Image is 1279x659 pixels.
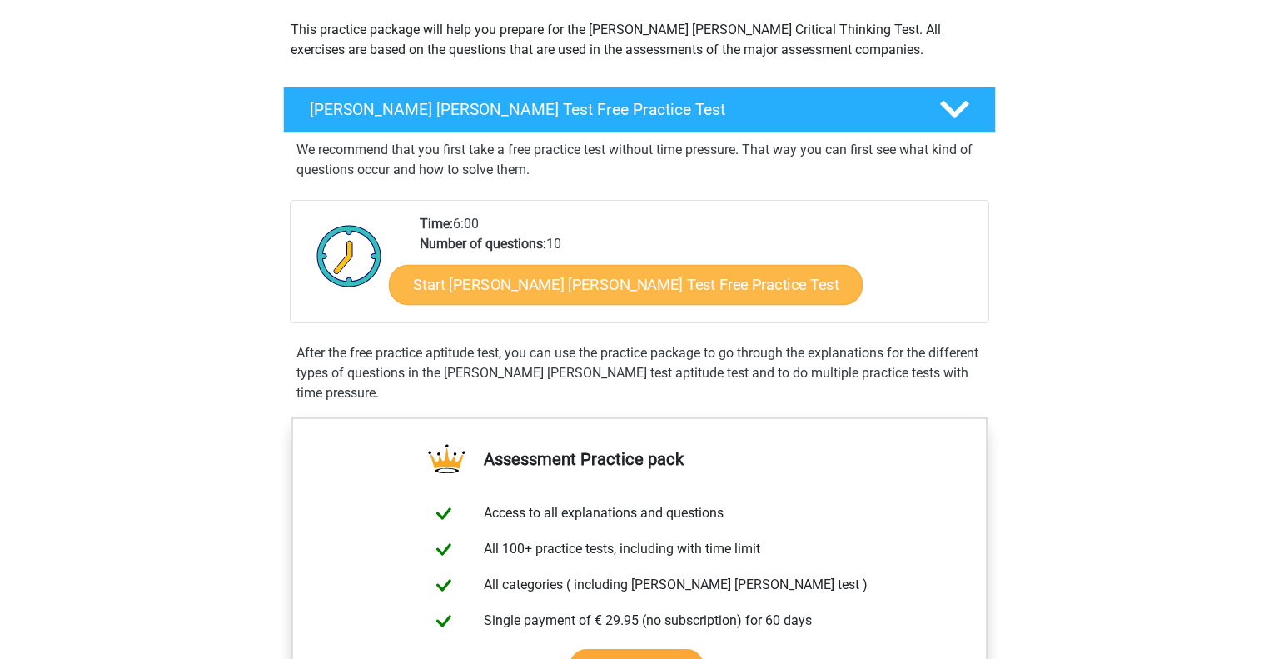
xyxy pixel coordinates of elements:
[420,236,546,252] b: Number of questions:
[389,265,863,305] a: Start [PERSON_NAME] [PERSON_NAME] Test Free Practice Test
[310,100,913,119] h4: [PERSON_NAME] [PERSON_NAME] Test Free Practice Test
[291,20,988,60] p: This practice package will help you prepare for the [PERSON_NAME] [PERSON_NAME] Critical Thinking...
[276,87,1003,133] a: [PERSON_NAME] [PERSON_NAME] Test Free Practice Test
[290,343,989,403] div: After the free practice aptitude test, you can use the practice package to go through the explana...
[407,214,988,322] div: 6:00 10
[307,214,391,297] img: Clock
[420,216,453,232] b: Time:
[296,140,983,180] p: We recommend that you first take a free practice test without time pressure. That way you can fir...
